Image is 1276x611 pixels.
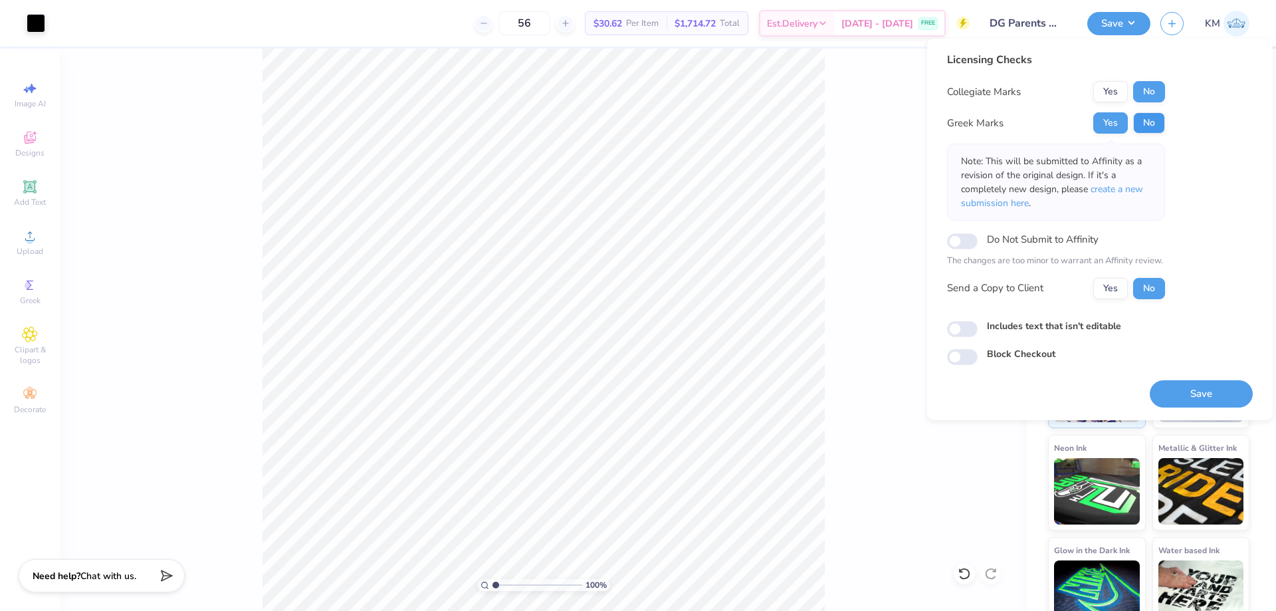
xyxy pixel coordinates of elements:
[14,197,46,207] span: Add Text
[80,570,136,582] span: Chat with us.
[1054,458,1140,525] img: Neon Ink
[593,17,622,31] span: $30.62
[1158,441,1237,455] span: Metallic & Glitter Ink
[720,17,740,31] span: Total
[33,570,80,582] strong: Need help?
[1093,112,1128,134] button: Yes
[20,295,41,306] span: Greek
[7,344,53,366] span: Clipart & logos
[947,84,1021,100] div: Collegiate Marks
[980,10,1077,37] input: Untitled Design
[15,148,45,158] span: Designs
[1133,278,1165,299] button: No
[1205,16,1220,31] span: KM
[961,154,1151,210] p: Note: This will be submitted to Affinity as a revision of the original design. If it's a complete...
[1223,11,1249,37] img: Karl Michael Narciza
[1087,12,1150,35] button: Save
[947,281,1043,296] div: Send a Copy to Client
[1205,11,1249,37] a: KM
[1093,278,1128,299] button: Yes
[1133,81,1165,102] button: No
[987,347,1055,361] label: Block Checkout
[585,579,607,591] span: 100 %
[1093,81,1128,102] button: Yes
[1054,543,1130,557] span: Glow in the Dark Ink
[1133,112,1165,134] button: No
[947,116,1004,131] div: Greek Marks
[1150,380,1253,408] button: Save
[947,52,1165,68] div: Licensing Checks
[947,255,1165,268] p: The changes are too minor to warrant an Affinity review.
[15,98,46,109] span: Image AI
[841,17,913,31] span: [DATE] - [DATE]
[767,17,817,31] span: Est. Delivery
[626,17,659,31] span: Per Item
[1158,458,1244,525] img: Metallic & Glitter Ink
[675,17,716,31] span: $1,714.72
[987,231,1099,248] label: Do Not Submit to Affinity
[921,19,935,28] span: FREE
[987,319,1121,333] label: Includes text that isn't editable
[1158,543,1220,557] span: Water based Ink
[14,404,46,415] span: Decorate
[498,11,550,35] input: – –
[1054,441,1087,455] span: Neon Ink
[17,246,43,257] span: Upload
